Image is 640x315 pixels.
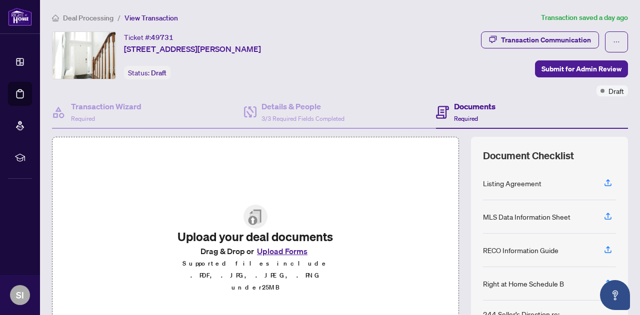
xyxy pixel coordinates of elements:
h4: Documents [454,100,495,112]
img: IMG-X12349540_1.jpg [52,32,115,79]
div: Transaction Communication [501,32,591,48]
span: View Transaction [124,13,178,22]
li: / [117,12,120,23]
span: Draft [151,68,166,77]
span: home [52,14,59,21]
span: File UploadUpload your deal documentsDrag & Drop orUpload FormsSupported files include .PDF, .JPG... [166,197,345,302]
span: Draft [608,85,624,96]
div: Right at Home Schedule B [483,278,564,289]
span: ellipsis [613,38,620,45]
h4: Transaction Wizard [71,100,141,112]
span: 3/3 Required Fields Completed [261,115,344,122]
span: Document Checklist [483,149,574,163]
span: Submit for Admin Review [541,61,621,77]
span: Required [454,115,478,122]
span: Drag & Drop or [200,245,310,258]
img: logo [8,7,32,26]
span: Deal Processing [63,13,113,22]
div: RECO Information Guide [483,245,558,256]
h4: Details & People [261,100,344,112]
span: Required [71,115,95,122]
div: Status: [124,66,170,79]
div: Ticket #: [124,31,173,43]
span: 49731 [151,33,173,42]
h2: Upload your deal documents [174,229,337,245]
span: [STREET_ADDRESS][PERSON_NAME] [124,43,261,55]
div: MLS Data Information Sheet [483,211,570,222]
button: Open asap [600,280,630,310]
button: Upload Forms [254,245,310,258]
span: SI [16,288,24,302]
article: Transaction saved a day ago [541,12,628,23]
button: Transaction Communication [481,31,599,48]
img: File Upload [243,205,267,229]
button: Submit for Admin Review [535,60,628,77]
div: Listing Agreement [483,178,541,189]
p: Supported files include .PDF, .JPG, .JPEG, .PNG under 25 MB [174,258,337,294]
